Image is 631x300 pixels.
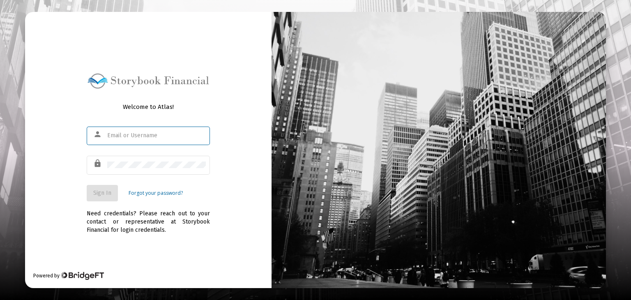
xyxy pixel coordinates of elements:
div: Need credentials? Please reach out to your contact or representative at Storybook Financial for l... [87,201,210,234]
a: Forgot your password? [129,189,183,197]
div: Welcome to Atlas! [87,103,210,111]
input: Email or Username [107,132,206,139]
img: Logo [87,73,210,89]
button: Sign In [87,185,118,201]
mat-icon: person [93,129,103,139]
img: Bridge Financial Technology Logo [60,272,104,280]
div: Powered by [33,272,104,280]
span: Sign In [93,189,111,196]
mat-icon: lock [93,159,103,168]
